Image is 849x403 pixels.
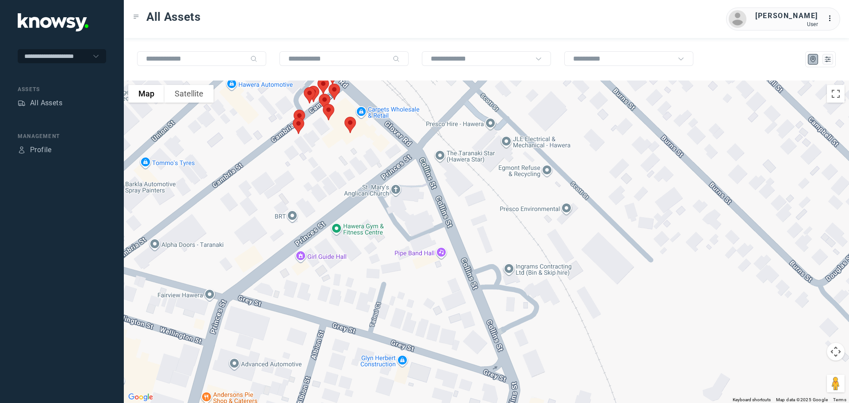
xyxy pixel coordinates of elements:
[18,132,106,140] div: Management
[827,13,838,25] div: :
[827,85,845,103] button: Toggle fullscreen view
[30,98,62,108] div: All Assets
[18,99,26,107] div: Assets
[827,13,838,24] div: :
[18,145,52,155] a: ProfileProfile
[164,85,214,103] button: Show satellite imagery
[126,391,155,403] img: Google
[18,146,26,154] div: Profile
[126,391,155,403] a: Open this area in Google Maps (opens a new window)
[776,397,828,402] span: Map data ©2025 Google
[250,55,257,62] div: Search
[18,85,106,93] div: Assets
[18,98,62,108] a: AssetsAll Assets
[733,397,771,403] button: Keyboard shortcuts
[133,14,139,20] div: Toggle Menu
[30,145,52,155] div: Profile
[755,21,818,27] div: User
[809,55,817,63] div: Map
[146,9,201,25] span: All Assets
[827,343,845,361] button: Map camera controls
[755,11,818,21] div: [PERSON_NAME]
[18,13,88,31] img: Application Logo
[729,10,746,28] img: avatar.png
[128,85,164,103] button: Show street map
[393,55,400,62] div: Search
[824,55,832,63] div: List
[827,15,836,22] tspan: ...
[827,375,845,392] button: Drag Pegman onto the map to open Street View
[833,397,846,402] a: Terms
